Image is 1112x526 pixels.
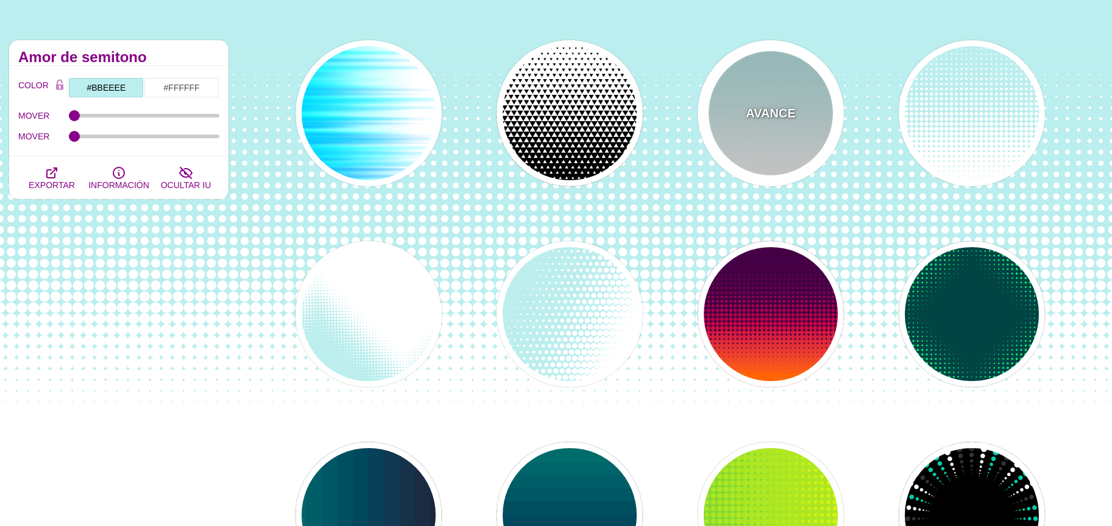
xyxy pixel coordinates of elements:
[18,156,85,199] button: EXPORTAR
[698,40,844,186] button: AVANCEpuntos de semitono alternados de azul a blanco
[899,40,1045,186] button: puntos de semitono apilados de azul a blanco
[698,241,844,387] button: Patrón de semitono que va del naranja fuego al rojo y se desvanece en púrpura
[29,180,75,190] font: EXPORTAR
[18,80,49,90] font: COLOR
[296,40,442,186] button: Luces azules que se extienden horizontalmente sobre blanco.
[497,40,643,186] button: Los triángulos negros se desvanecen en triángulos blancos
[18,49,147,65] font: Amor de semitono
[161,180,211,190] font: OCULTAR IU
[296,241,442,387] button: patrón de zigzag de medios tonos
[746,107,795,120] font: AVANCE
[18,111,49,121] font: MOVER
[152,156,219,199] button: OCULTAR IU
[899,241,1045,387] button: centro del marco de las esquinas de semitono
[18,131,49,141] font: MOVER
[497,241,643,387] button: Fondo de semitono inclinado
[85,156,152,199] button: INFORMACIÓN
[51,77,69,94] button: Bloqueo de color
[88,180,149,190] font: INFORMACIÓN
